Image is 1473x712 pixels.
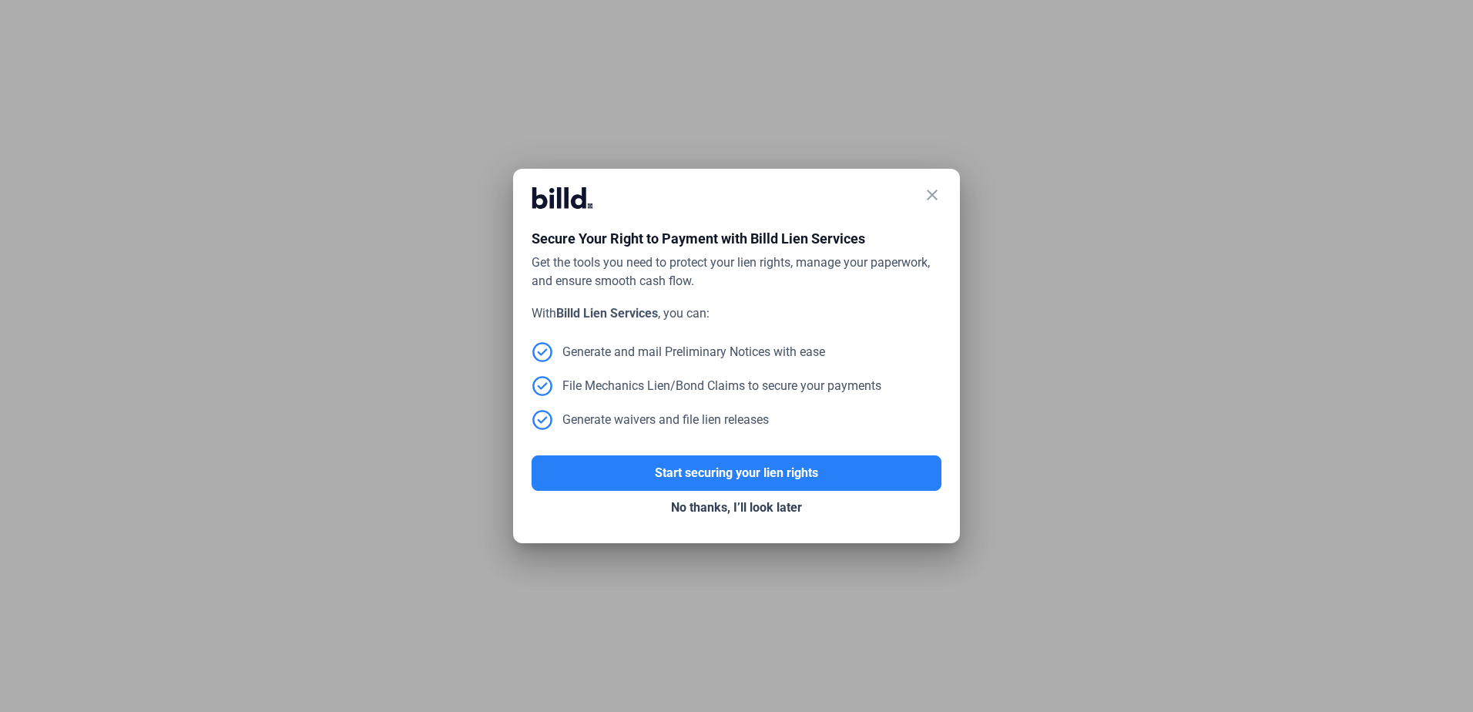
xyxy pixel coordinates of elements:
[532,228,941,254] div: Secure Your Right to Payment with Billd Lien Services
[556,306,658,321] strong: Billd Lien Services
[532,409,769,431] div: Generate waivers and file lien releases
[532,304,941,323] div: With , you can:
[923,186,941,204] mat-icon: close
[532,341,825,363] div: Generate and mail Preliminary Notices with ease
[532,254,941,291] div: Get the tools you need to protect your lien rights, manage your paperwork, and ensure smooth cash...
[532,455,941,491] button: Start securing your lien rights
[532,375,881,397] div: File Mechanics Lien/Bond Claims to secure your payments
[532,491,941,525] button: No thanks, I’ll look later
